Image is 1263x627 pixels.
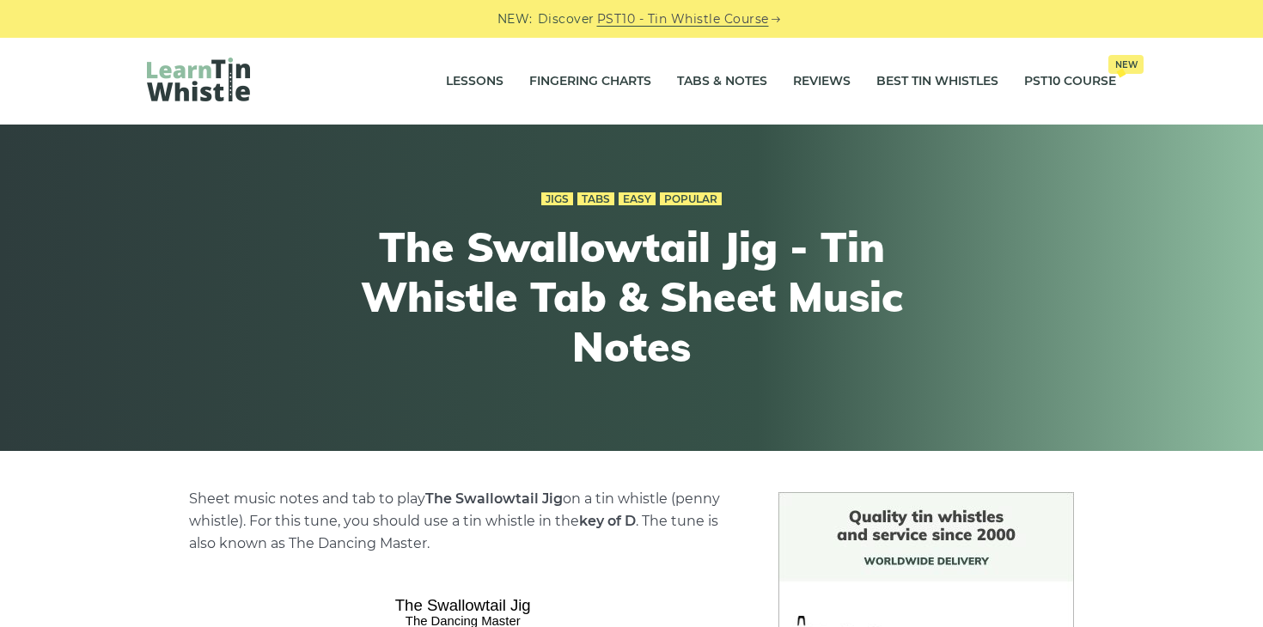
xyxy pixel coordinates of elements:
[1108,55,1144,74] span: New
[147,58,250,101] img: LearnTinWhistle.com
[579,513,636,529] strong: key of D
[577,192,614,206] a: Tabs
[660,192,722,206] a: Popular
[446,60,503,103] a: Lessons
[677,60,767,103] a: Tabs & Notes
[315,222,948,371] h1: The Swallowtail Jig - Tin Whistle Tab & Sheet Music Notes
[793,60,851,103] a: Reviews
[1024,60,1116,103] a: PST10 CourseNew
[189,488,737,555] p: Sheet music notes and tab to play on a tin whistle (penny whistle). For this tune, you should use...
[529,60,651,103] a: Fingering Charts
[541,192,573,206] a: Jigs
[876,60,998,103] a: Best Tin Whistles
[619,192,656,206] a: Easy
[425,490,563,507] strong: The Swallowtail Jig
